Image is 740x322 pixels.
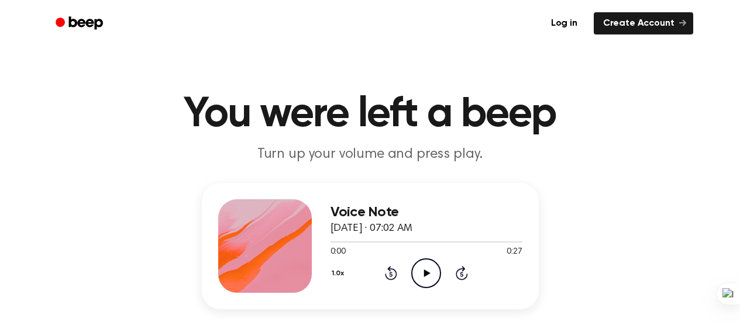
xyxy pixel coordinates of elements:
h3: Voice Note [331,205,522,220]
h1: You were left a beep [71,94,670,136]
span: 0:00 [331,246,346,258]
p: Turn up your volume and press play. [146,145,595,164]
a: Log in [542,12,587,34]
a: Beep [47,12,113,35]
a: Create Account [594,12,693,34]
button: 1.0x [331,264,349,283]
span: 0:27 [507,246,522,258]
span: [DATE] · 07:02 AM [331,223,412,234]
